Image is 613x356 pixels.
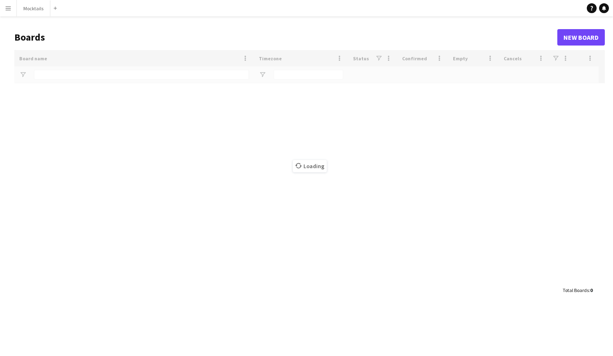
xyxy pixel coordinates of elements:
[563,282,593,298] div: :
[14,31,557,43] h1: Boards
[293,160,327,172] span: Loading
[563,287,589,293] span: Total Boards
[17,0,50,16] button: Mocktails
[590,287,593,293] span: 0
[557,29,605,46] a: New Board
